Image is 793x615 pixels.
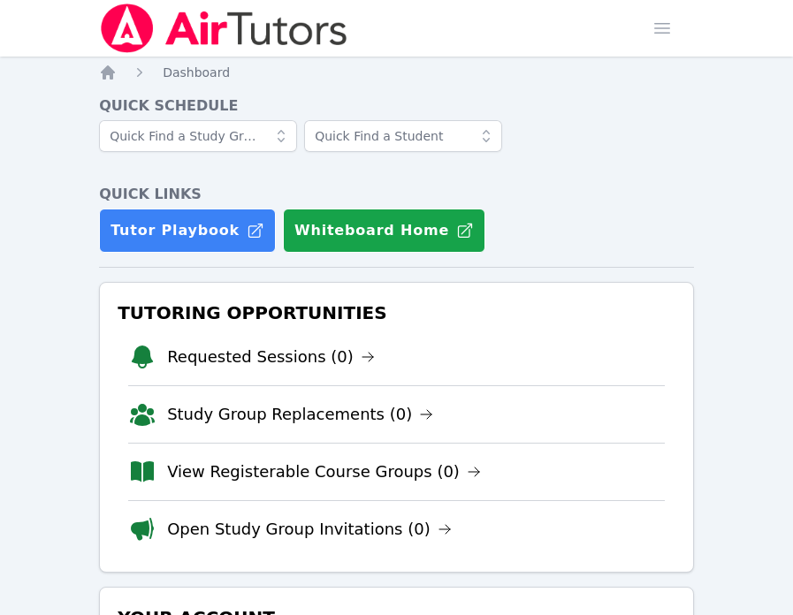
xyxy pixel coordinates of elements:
[99,184,694,205] h4: Quick Links
[304,120,502,152] input: Quick Find a Student
[99,95,694,117] h4: Quick Schedule
[99,120,297,152] input: Quick Find a Study Group
[99,209,276,253] a: Tutor Playbook
[167,345,375,369] a: Requested Sessions (0)
[163,64,230,81] a: Dashboard
[167,402,433,427] a: Study Group Replacements (0)
[163,65,230,80] span: Dashboard
[283,209,485,253] button: Whiteboard Home
[114,297,679,329] h3: Tutoring Opportunities
[99,64,694,81] nav: Breadcrumb
[99,4,349,53] img: Air Tutors
[167,459,481,484] a: View Registerable Course Groups (0)
[167,517,452,542] a: Open Study Group Invitations (0)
